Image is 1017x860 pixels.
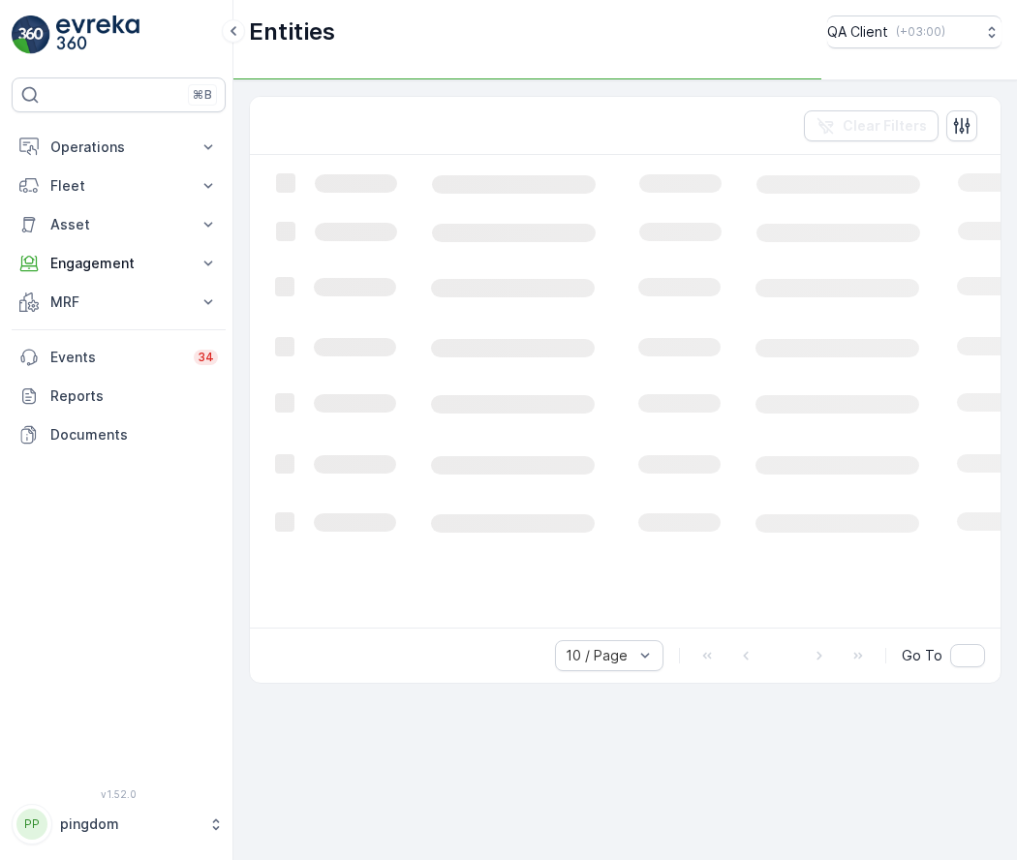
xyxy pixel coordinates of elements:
[12,15,50,54] img: logo
[12,244,226,283] button: Engagement
[843,116,927,136] p: Clear Filters
[50,348,182,367] p: Events
[193,87,212,103] p: ⌘B
[902,646,942,665] span: Go To
[12,377,226,415] a: Reports
[12,205,226,244] button: Asset
[12,415,226,454] a: Documents
[16,809,47,840] div: PP
[50,138,187,157] p: Operations
[198,350,214,365] p: 34
[12,788,226,800] span: v 1.52.0
[50,215,187,234] p: Asset
[896,24,945,40] p: ( +03:00 )
[60,814,199,834] p: pingdom
[12,128,226,167] button: Operations
[827,22,888,42] p: QA Client
[50,386,218,406] p: Reports
[12,167,226,205] button: Fleet
[12,338,226,377] a: Events34
[804,110,939,141] button: Clear Filters
[50,425,218,445] p: Documents
[56,15,139,54] img: logo_light-DOdMpM7g.png
[50,254,187,273] p: Engagement
[827,15,1002,48] button: QA Client(+03:00)
[12,283,226,322] button: MRF
[249,16,335,47] p: Entities
[50,292,187,312] p: MRF
[50,176,187,196] p: Fleet
[12,804,226,845] button: PPpingdom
